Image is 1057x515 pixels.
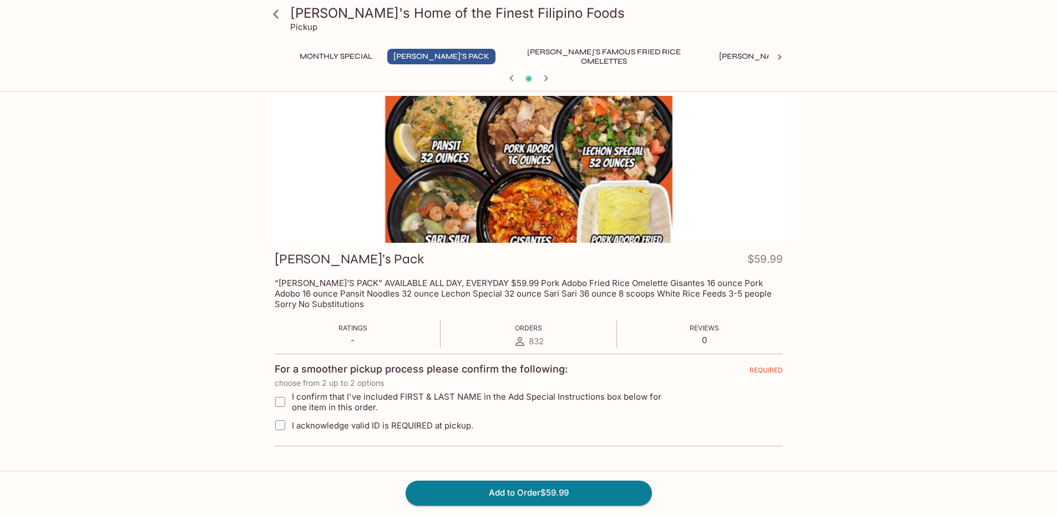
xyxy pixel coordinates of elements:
[290,4,786,22] h3: [PERSON_NAME]'s Home of the Finest Filipino Foods
[275,379,783,387] p: choose from 2 up to 2 options
[515,324,542,332] span: Orders
[406,481,652,505] button: Add to Order$59.99
[747,251,783,272] h4: $59.99
[294,49,378,64] button: Monthly Special
[690,324,719,332] span: Reviews
[529,336,544,346] span: 832
[275,278,783,309] p: “[PERSON_NAME]’S PACK” AVAILABLE ALL DAY, EVERYDAY $59.99 Pork Adobo Fried Rice Omelette Gisantes...
[387,49,495,64] button: [PERSON_NAME]'s Pack
[338,324,367,332] span: Ratings
[713,49,854,64] button: [PERSON_NAME]'s Mixed Plates
[267,96,791,243] div: Elena’s Pack
[690,335,719,345] p: 0
[504,49,704,64] button: [PERSON_NAME]'s Famous Fried Rice Omelettes
[292,391,676,412] span: I confirm that I've included FIRST & LAST NAME in the Add Special Instructions box below for one ...
[275,363,568,375] h4: For a smoother pickup process please confirm the following:
[292,420,473,431] span: I acknowledge valid ID is REQUIRED at pickup.
[275,251,424,268] h3: [PERSON_NAME]’s Pack
[290,22,317,32] p: Pickup
[338,335,367,345] p: -
[750,366,783,379] span: REQUIRED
